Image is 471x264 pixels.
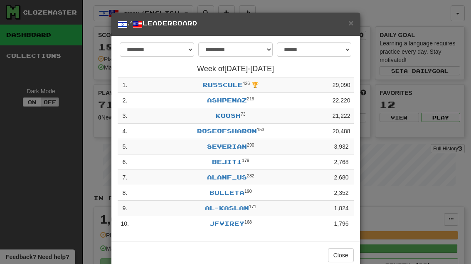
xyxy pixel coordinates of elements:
[348,18,353,27] button: Close
[329,108,354,124] td: 21,222
[329,154,354,170] td: 2,768
[329,139,354,154] td: 3,932
[243,81,250,86] sup: Level 426
[216,112,241,119] a: koosh
[328,248,354,262] button: Close
[205,204,249,212] a: Al-Kaslan
[207,97,247,104] a: Ashpenaz
[210,220,244,227] a: jfvirey
[247,173,254,178] sup: Level 282
[257,127,264,132] sup: Level 153
[249,204,256,209] sup: Level 171
[348,18,353,27] span: ×
[252,82,259,88] span: 🏆
[329,170,354,185] td: 2,680
[329,93,354,108] td: 22,220
[329,201,354,216] td: 1,824
[247,96,254,101] sup: Level 219
[329,185,354,201] td: 2,352
[207,143,247,150] a: severian
[210,189,244,196] a: Bulleta
[118,154,132,170] td: 6 .
[242,158,249,163] sup: Level 179
[329,124,354,139] td: 20,488
[118,139,132,154] td: 5 .
[203,81,243,88] a: russcule
[329,216,354,232] td: 1,796
[118,216,132,232] td: 10 .
[118,201,132,216] td: 9 .
[241,112,246,117] sup: Level 73
[118,108,132,124] td: 3 .
[118,124,132,139] td: 4 .
[329,77,354,93] td: 29,090
[197,127,257,134] a: roseofsharon
[212,158,242,165] a: Bejit1
[118,185,132,201] td: 8 .
[207,174,247,181] a: alanf_us
[118,93,132,108] td: 2 .
[247,142,254,147] sup: Level 290
[118,77,132,93] td: 1 .
[118,65,354,73] h4: Week of [DATE] - [DATE]
[118,19,354,30] h5: / Leaderboard
[118,170,132,185] td: 7 .
[244,189,252,194] sup: Level 190
[244,219,252,224] sup: Level 168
